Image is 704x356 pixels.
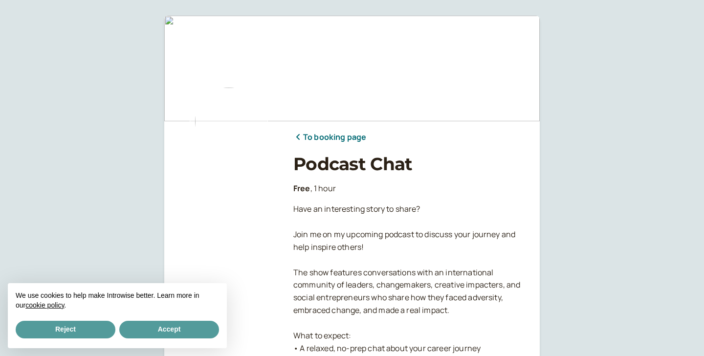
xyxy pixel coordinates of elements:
[293,154,524,175] h1: Podcast Chat
[293,131,366,144] a: To booking page
[8,283,227,319] div: We use cookies to help make Introwise better. Learn more in our .
[16,321,115,338] button: Reject
[25,301,64,309] a: cookie policy
[293,183,310,194] b: Free
[119,321,219,338] button: Accept
[293,182,524,195] p: , 1 hour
